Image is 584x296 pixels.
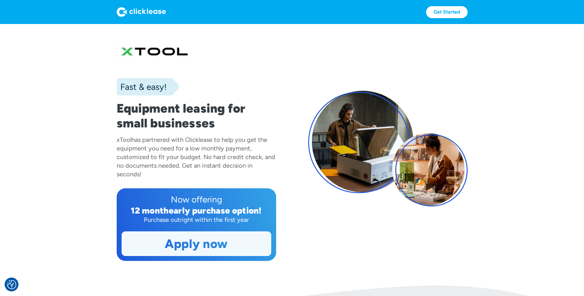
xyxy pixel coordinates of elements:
div: Purchase outright within the first year [122,215,271,224]
a: Get Started [426,6,468,18]
div: xTool [117,136,131,143]
div: Fast & easy! [117,81,167,93]
img: Logo [117,7,166,17]
div: 12 month [131,205,169,216]
img: Revisit consent button [7,280,16,289]
div: Now offering [122,193,271,206]
div: has partnered with Clicklease to help you get the equipment you need for a low monthly payment, c... [117,136,275,178]
button: Consent Preferences [7,280,16,289]
a: Apply now [122,232,271,256]
h1: Equipment leasing for small businesses [117,101,276,130]
div: early purchase option! [169,205,262,216]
